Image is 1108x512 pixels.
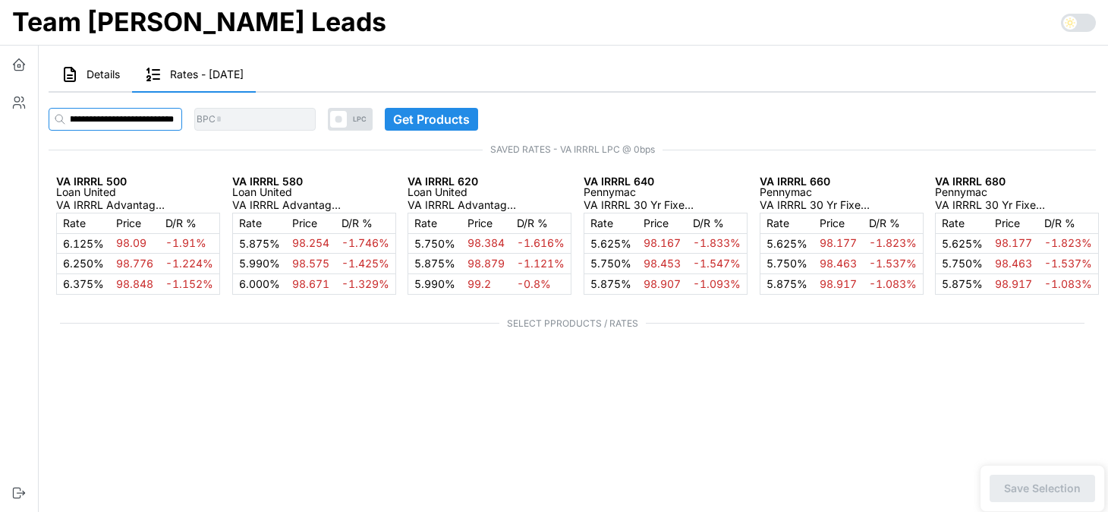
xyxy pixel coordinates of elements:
[56,176,220,187] p: VA IRRRL 500
[461,213,511,233] td: Price
[936,233,990,254] td: %
[1038,213,1099,233] td: D/R %
[517,236,565,249] span: -1.616%
[760,213,814,233] td: Rate
[57,233,111,254] td: %
[116,236,146,249] span: 98.09
[342,277,389,290] span: -1.329%
[408,198,521,213] p: VA IRRRL Advantage 30 Yr Fixed
[232,273,286,294] td: %
[467,236,505,249] span: 98.384
[590,277,621,290] span: 5.875
[760,176,924,187] p: VA IRRRL 660
[408,254,462,274] td: %
[942,237,972,250] span: 5.625
[63,237,93,250] span: 6.125
[232,254,286,274] td: %
[584,176,748,187] p: VA IRRRL 640
[63,277,93,290] span: 6.375
[165,257,213,270] span: -1.224%
[590,237,621,250] span: 5.625
[239,277,269,290] span: 6.000
[820,277,857,290] span: 98.917
[342,236,389,249] span: -1.746%
[766,257,797,270] span: 5.750
[414,237,445,250] span: 5.750
[116,277,153,290] span: 98.848
[584,187,748,198] p: Pennymac
[644,277,681,290] span: 98.907
[414,257,445,270] span: 5.875
[63,257,93,270] span: 6.250
[517,257,565,270] span: -1.121%
[87,69,120,80] span: Details
[12,5,386,39] h1: Team [PERSON_NAME] Leads
[990,475,1095,502] button: Save Selection
[760,254,814,274] td: %
[584,233,638,254] td: %
[936,273,990,294] td: %
[408,176,571,187] p: VA IRRRL 620
[687,213,748,233] td: D/R %
[57,213,111,233] td: Rate
[414,277,445,290] span: 5.990
[408,273,462,294] td: %
[1044,236,1092,249] span: -1.823%
[584,273,638,294] td: %
[57,273,111,294] td: %
[347,108,373,131] span: LPC
[869,236,917,249] span: -1.823%
[408,213,462,233] td: Rate
[820,257,857,270] span: 98.463
[935,176,1099,187] p: VA IRRRL 680
[760,273,814,294] td: %
[590,257,621,270] span: 5.750
[995,236,1032,249] span: 98.177
[239,237,269,250] span: 5.875
[584,198,697,213] p: VA IRRRL 30 Yr Fixed > $300k
[863,213,924,233] td: D/R %
[408,233,462,254] td: %
[232,176,396,187] p: VA IRRRL 580
[644,236,681,249] span: 98.167
[995,257,1032,270] span: 98.463
[584,213,638,233] td: Rate
[989,213,1038,233] td: Price
[766,277,797,290] span: 5.875
[760,233,814,254] td: %
[935,198,1049,213] p: VA IRRRL 30 Yr Fixed > $300k
[869,277,917,290] span: -1.083%
[286,213,335,233] td: Price
[935,187,1099,198] p: Pennymac
[1044,257,1092,270] span: -1.537%
[159,213,220,233] td: D/R %
[584,254,638,274] td: %
[335,213,396,233] td: D/R %
[820,236,857,249] span: 98.177
[693,257,741,270] span: -1.547%
[292,236,329,249] span: 98.254
[393,109,470,130] span: Get Products
[644,257,681,270] span: 98.453
[637,213,687,233] td: Price
[232,198,346,213] p: VA IRRRL Advantage 30 Yr Fixed
[60,317,1084,331] span: SELECT PPRODUCTS / RATES
[942,277,972,290] span: 5.875
[517,277,551,290] span: -0.8%
[760,198,873,213] p: VA IRRRL 30 Yr Fixed > $300k
[239,257,269,270] span: 5.990
[165,236,206,249] span: -1.91%
[56,198,170,213] p: VA IRRRL Advantage 30 Yr Fixed
[385,108,478,131] button: Get Products
[467,277,491,290] span: 99.2
[232,187,396,198] p: Loan United
[869,257,917,270] span: -1.537%
[814,213,863,233] td: Price
[197,113,216,126] p: BPC
[342,257,389,270] span: -1.425%
[116,257,153,270] span: 98.776
[1004,476,1081,501] span: Save Selection
[49,143,1096,157] span: SAVED RATES - VA IRRRL LPC @ 0bps
[936,254,990,274] td: %
[760,187,924,198] p: Pennymac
